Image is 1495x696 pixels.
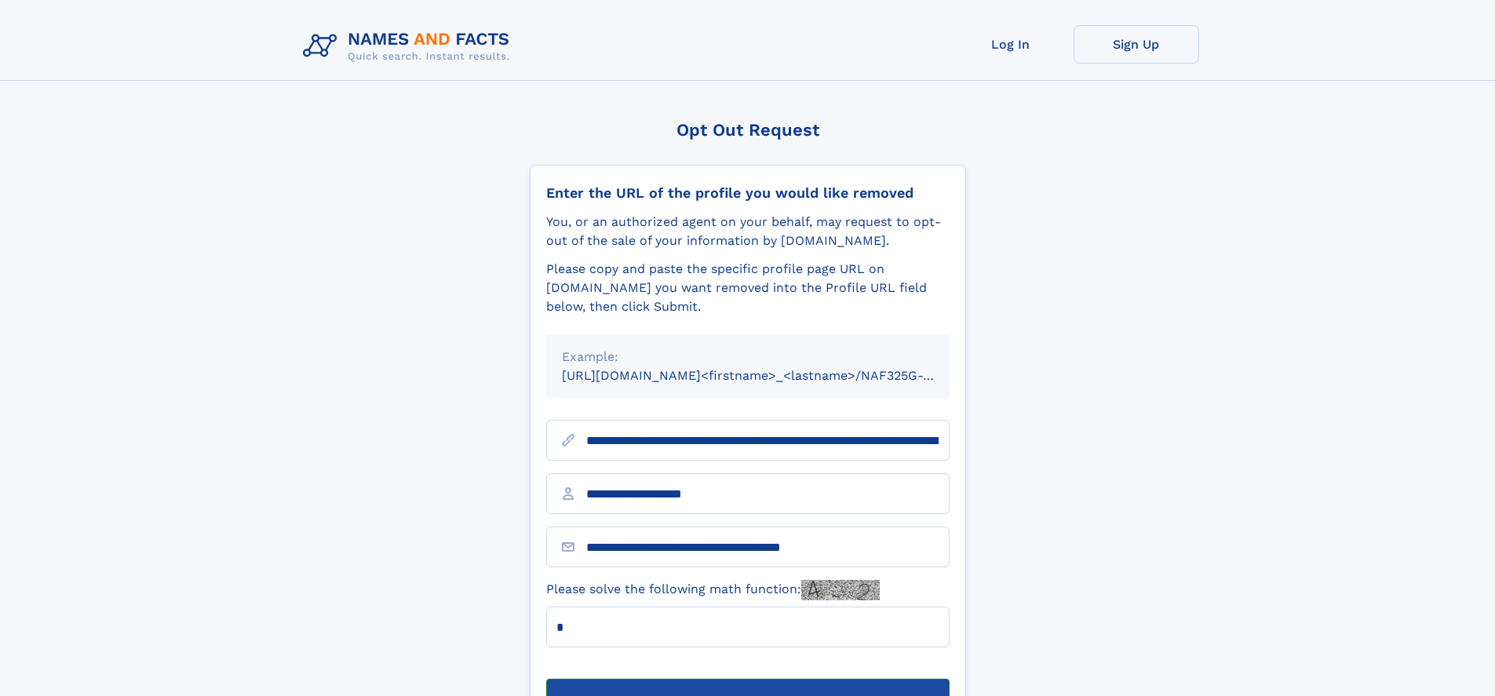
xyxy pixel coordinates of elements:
[546,213,950,250] div: You, or an authorized agent on your behalf, may request to opt-out of the sale of your informatio...
[530,120,966,140] div: Opt Out Request
[546,260,950,316] div: Please copy and paste the specific profile page URL on [DOMAIN_NAME] you want removed into the Pr...
[297,25,523,67] img: Logo Names and Facts
[1074,25,1199,64] a: Sign Up
[562,348,934,366] div: Example:
[948,25,1074,64] a: Log In
[562,368,979,383] small: [URL][DOMAIN_NAME]<firstname>_<lastname>/NAF325G-xxxxxxxx
[546,184,950,202] div: Enter the URL of the profile you would like removed
[546,580,880,600] label: Please solve the following math function:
